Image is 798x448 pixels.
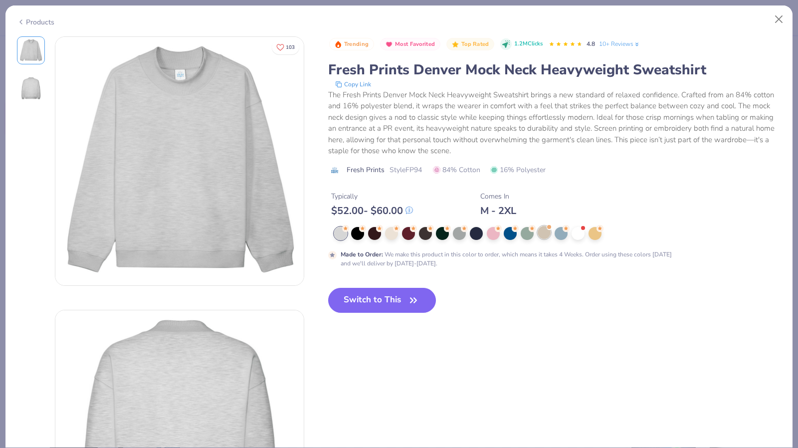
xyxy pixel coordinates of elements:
[514,40,543,48] span: 1.2M Clicks
[587,40,595,48] span: 4.8
[19,38,43,62] img: Front
[17,17,54,27] div: Products
[344,41,369,47] span: Trending
[549,36,583,52] div: 4.8 Stars
[461,41,489,47] span: Top Rated
[19,76,43,100] img: Back
[286,45,295,50] span: 103
[334,40,342,48] img: Trending sort
[328,288,436,313] button: Switch to This
[341,250,383,258] strong: Made to Order :
[480,205,516,217] div: M - 2XL
[480,191,516,202] div: Comes In
[390,165,422,175] span: Style FP94
[328,89,782,157] div: The Fresh Prints Denver Mock Neck Heavyweight Sweatshirt brings a new standard of relaxed confide...
[770,10,789,29] button: Close
[331,191,413,202] div: Typically
[329,38,374,51] button: Badge Button
[451,40,459,48] img: Top Rated sort
[328,166,342,174] img: brand logo
[331,205,413,217] div: $ 52.00 - $ 60.00
[332,79,374,89] button: copy to clipboard
[446,38,494,51] button: Badge Button
[395,41,435,47] span: Most Favorited
[55,37,304,285] img: Front
[380,38,440,51] button: Badge Button
[328,60,782,79] div: Fresh Prints Denver Mock Neck Heavyweight Sweatshirt
[272,40,299,54] button: Like
[341,250,679,268] div: We make this product in this color to order, which means it takes 4 Weeks. Order using these colo...
[599,39,640,48] a: 10+ Reviews
[490,165,546,175] span: 16% Polyester
[433,165,480,175] span: 84% Cotton
[347,165,385,175] span: Fresh Prints
[385,40,393,48] img: Most Favorited sort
